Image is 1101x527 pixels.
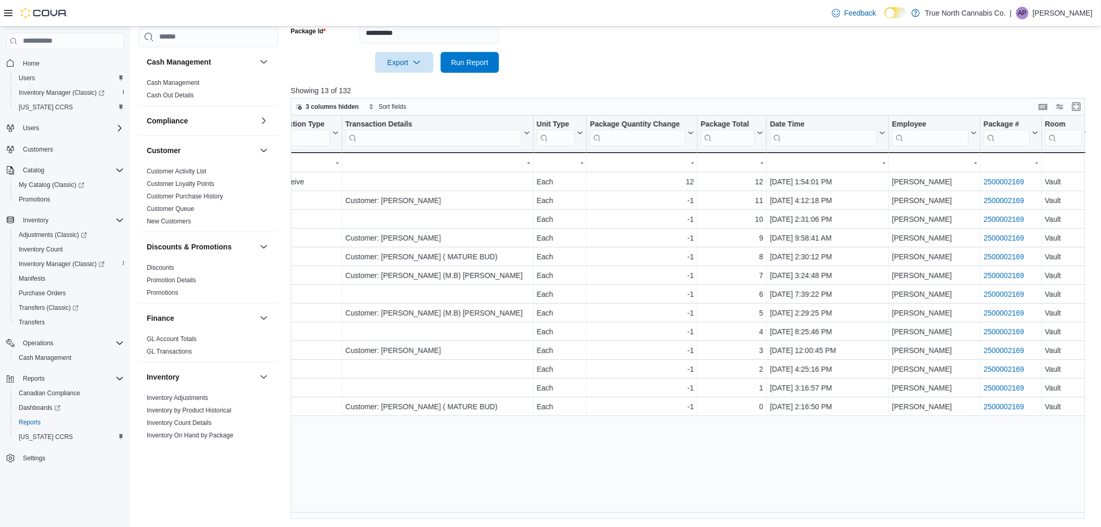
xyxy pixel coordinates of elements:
input: Dark Mode [885,7,906,18]
button: Transaction Details [345,119,530,146]
span: Promotions [15,193,124,206]
div: Finance [138,332,278,361]
a: Dashboards [15,401,65,414]
span: Discounts [147,263,174,271]
button: Package Quantity Change [590,119,694,146]
div: - [345,156,530,169]
div: Each [536,232,583,244]
label: Package Id [291,27,326,35]
div: Date Time [770,119,877,146]
button: Customer [258,144,270,156]
a: 2500002169 [984,365,1025,373]
a: Inventory Manager (Classic) [15,86,109,99]
span: GL Account Totals [147,334,197,343]
h3: Finance [147,312,174,323]
div: [PERSON_NAME] [892,175,977,188]
div: Vault [1045,288,1091,300]
h3: Inventory [147,371,180,382]
button: Compliance [258,114,270,127]
div: 9 [701,232,763,244]
a: Customer Queue [147,205,194,212]
div: Sale [265,325,339,338]
div: 6 [701,288,763,300]
div: [DATE] 2:31:06 PM [770,213,886,225]
button: Reports [2,371,128,386]
a: My Catalog (Classic) [15,179,88,191]
button: Promotions [10,192,128,207]
div: Sale [265,344,339,357]
span: Operations [19,337,124,349]
span: Customers [19,143,124,156]
a: Canadian Compliance [15,387,84,399]
button: Discounts & Promotions [258,240,270,253]
span: Catalog [23,166,44,174]
a: Inventory Count Details [147,419,212,426]
button: Package Total [701,119,763,146]
a: Purchase Orders [15,287,70,299]
div: -1 [590,194,694,207]
span: Transfers (Classic) [15,302,124,314]
button: Cash Management [258,55,270,68]
div: Each [536,250,583,263]
a: Cash Out Details [147,91,194,98]
nav: Complex example [6,52,124,493]
span: Inventory [19,214,124,227]
button: Users [10,71,128,85]
div: Vault [1045,194,1091,207]
p: | [1010,7,1012,19]
a: 2500002169 [984,234,1025,242]
span: Catalog [19,164,124,177]
span: Cash Management [19,354,71,362]
span: Adjustments (Classic) [19,231,87,239]
div: Package Total [701,119,755,146]
div: - [1045,156,1091,169]
button: Reports [10,415,128,430]
button: Reports [19,372,49,385]
div: Package URL [984,119,1030,146]
span: Customer Loyalty Points [147,179,214,187]
div: [DATE] 1:54:01 PM [770,175,886,188]
a: Customer Activity List [147,167,207,174]
a: 2500002169 [984,346,1025,355]
div: Package Quantity Change [590,119,686,129]
a: GL Transactions [147,347,192,355]
div: [PERSON_NAME] [892,269,977,282]
span: Manifests [15,272,124,285]
span: Customer Purchase History [147,192,223,200]
a: 2500002169 [984,178,1025,186]
a: Users [15,72,39,84]
div: Customer: [PERSON_NAME] (M.B) [PERSON_NAME] [345,307,530,319]
div: Customer: [PERSON_NAME] [345,232,530,244]
img: Cova [21,8,68,18]
h3: Compliance [147,115,188,126]
span: Customer Activity List [147,167,207,175]
span: Users [19,122,124,134]
div: 8 [701,250,763,263]
span: Home [19,57,124,70]
div: [DATE] 3:24:48 PM [770,269,886,282]
div: Package Quantity Change [590,119,686,146]
button: Finance [258,311,270,324]
div: Employee [892,119,969,129]
a: Adjustments (Classic) [10,228,128,242]
button: Display options [1054,101,1066,113]
span: Cash Management [15,352,124,364]
div: 5 [701,307,763,319]
span: Reports [15,416,124,429]
div: Customer: [PERSON_NAME] ( MATURE BUD) [345,250,530,263]
div: Room [1045,119,1082,146]
button: Cash Management [10,350,128,365]
button: Inventory [147,371,255,382]
span: Promotions [19,195,50,204]
a: Cash Management [15,352,75,364]
p: Showing 13 of 132 [291,85,1094,96]
p: [PERSON_NAME] [1033,7,1093,19]
div: -1 [590,232,694,244]
span: Canadian Compliance [19,389,80,397]
span: Adjustments (Classic) [15,229,124,241]
span: Reports [19,418,41,426]
span: [US_STATE] CCRS [19,433,73,441]
div: [PERSON_NAME] [892,288,977,300]
span: Inventory Count [19,245,63,254]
